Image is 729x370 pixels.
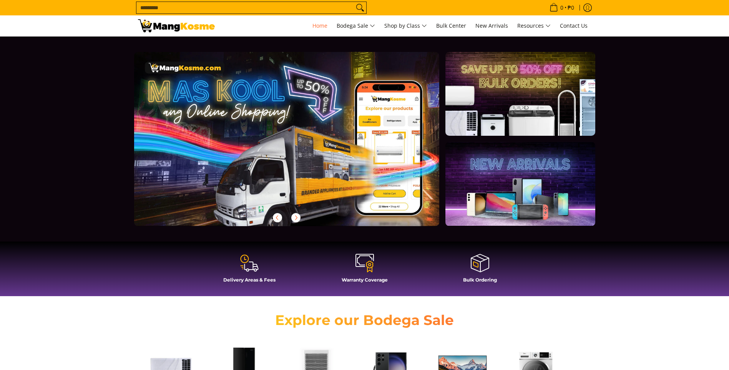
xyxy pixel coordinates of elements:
a: Shop by Class [380,15,431,36]
h2: Explore our Bodega Sale [253,312,476,329]
a: Home [309,15,331,36]
h4: Bulk Ordering [426,277,534,283]
nav: Main Menu [223,15,591,36]
span: 0 [559,5,565,10]
a: More [134,52,464,238]
span: New Arrivals [475,22,508,29]
a: New Arrivals [472,15,512,36]
span: Bulk Center [436,22,466,29]
span: Contact Us [560,22,588,29]
a: Bulk Center [432,15,470,36]
a: Contact Us [556,15,591,36]
button: Previous [269,209,286,226]
h4: Warranty Coverage [311,277,418,283]
span: ₱0 [566,5,575,10]
a: Delivery Areas & Fees [196,253,303,288]
a: Bodega Sale [333,15,379,36]
span: Shop by Class [384,21,427,31]
span: Resources [517,21,551,31]
span: Home [312,22,327,29]
img: Mang Kosme: Your Home Appliances Warehouse Sale Partner! [138,19,215,32]
a: Bulk Ordering [426,253,534,288]
button: Search [354,2,366,13]
button: Next [287,209,304,226]
span: • [547,3,576,12]
h4: Delivery Areas & Fees [196,277,303,283]
a: Resources [513,15,555,36]
a: Warranty Coverage [311,253,418,288]
span: Bodega Sale [337,21,375,31]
